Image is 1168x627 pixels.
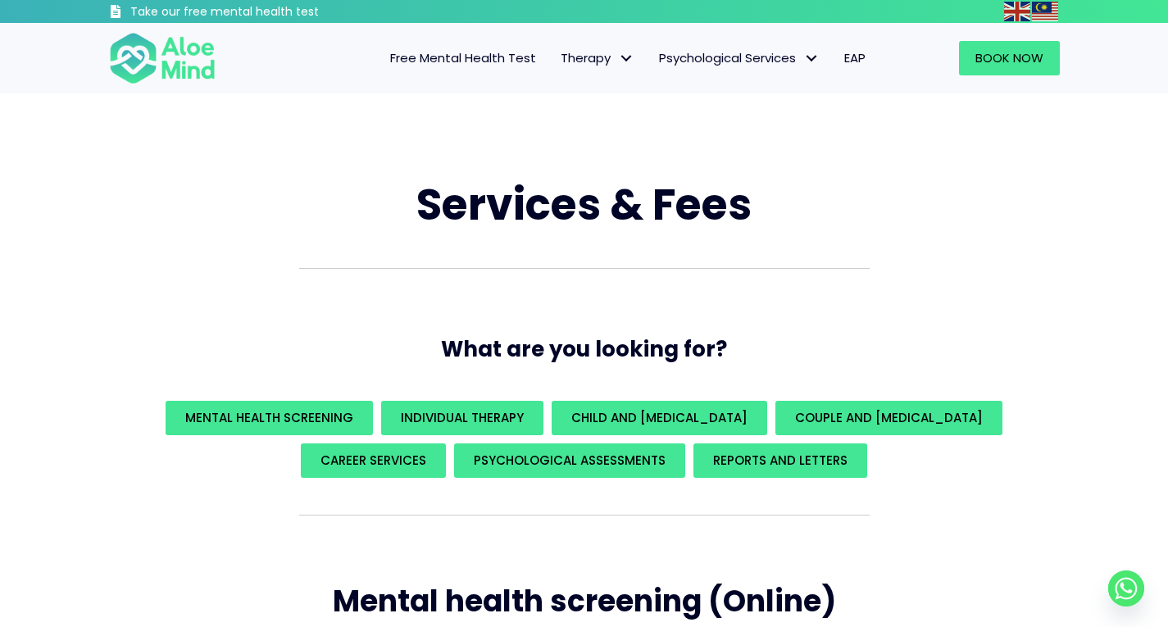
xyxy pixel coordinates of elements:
span: Couple and [MEDICAL_DATA] [795,409,983,426]
nav: Menu [237,41,878,75]
a: Book Now [959,41,1060,75]
span: Book Now [975,49,1043,66]
span: EAP [844,49,866,66]
a: TherapyTherapy: submenu [548,41,647,75]
a: Take our free mental health test [109,4,407,23]
a: Couple and [MEDICAL_DATA] [775,401,1002,435]
a: Free Mental Health Test [378,41,548,75]
span: Therapy: submenu [615,47,639,70]
span: Child and [MEDICAL_DATA] [571,409,748,426]
span: Mental health screening (Online) [333,580,836,622]
img: Aloe mind Logo [109,31,216,85]
a: EAP [832,41,878,75]
img: en [1004,2,1030,21]
a: Psychological ServicesPsychological Services: submenu [647,41,832,75]
h3: Take our free mental health test [130,4,407,20]
span: REPORTS AND LETTERS [713,452,848,469]
a: Mental Health Screening [166,401,373,435]
span: Services & Fees [416,175,752,234]
a: Child and [MEDICAL_DATA] [552,401,767,435]
span: Psychological Services: submenu [800,47,824,70]
span: Psychological assessments [474,452,666,469]
a: REPORTS AND LETTERS [693,443,867,478]
span: Psychological Services [659,49,820,66]
span: Individual Therapy [401,409,524,426]
a: Whatsapp [1108,570,1144,607]
a: English [1004,2,1032,20]
span: Career Services [320,452,426,469]
div: What are you looking for? [109,397,1060,482]
span: Free Mental Health Test [390,49,536,66]
span: What are you looking for? [441,334,727,364]
a: Malay [1032,2,1060,20]
img: ms [1032,2,1058,21]
a: Individual Therapy [381,401,543,435]
a: Career Services [301,443,446,478]
span: Mental Health Screening [185,409,353,426]
span: Therapy [561,49,634,66]
a: Psychological assessments [454,443,685,478]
